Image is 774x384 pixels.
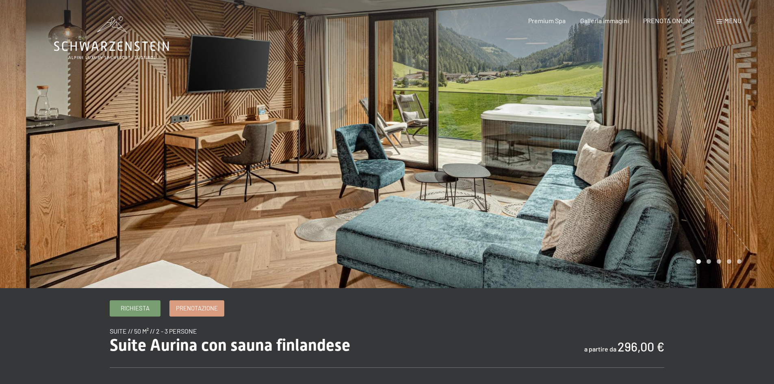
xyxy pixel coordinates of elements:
a: PRENOTA ONLINE [643,17,694,24]
a: Prenotazione [170,301,224,316]
a: Premium Spa [528,17,566,24]
a: Richiesta [110,301,160,316]
span: Prenotazione [176,304,218,312]
span: suite // 50 m² // 2 - 3 persone [110,327,197,335]
span: Menu [724,17,741,24]
span: Richiesta [121,304,150,312]
span: a partire da [584,345,616,353]
b: 296,00 € [618,339,664,354]
a: Galleria immagini [580,17,629,24]
span: Suite Aurina con sauna finlandese [110,336,350,355]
